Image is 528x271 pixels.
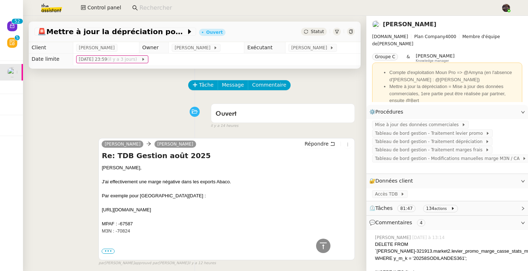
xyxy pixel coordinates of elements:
button: Répondre [302,140,338,148]
a: [PERSON_NAME] [102,141,143,147]
span: Tâche [199,81,214,89]
span: Tableau de bord gestion - Modifications manuelles marge M3N / CA [375,155,522,162]
button: Control panel [77,3,125,13]
span: ⚙️ [369,108,407,116]
span: Knowledge manager [416,59,449,63]
small: [PERSON_NAME] [PERSON_NAME] [98,260,216,266]
img: 2af2e8ed-4e7a-4339-b054-92d163d57814 [502,4,510,12]
div: J'ai effectivement une marge négative dans les exports Abaco. [102,178,352,185]
div: M3N : -70824 [102,228,352,235]
td: Client [29,42,73,54]
span: [PERSON_NAME] [175,44,213,51]
h4: Re: TDB Gestion août 2025 [102,151,352,161]
span: Commentaire [252,81,286,89]
div: 🔐Données client [366,174,528,188]
span: (il y a 3 jours) [107,57,139,62]
nz-badge-sup: 5 [15,35,20,40]
a: [PERSON_NAME] [154,141,196,147]
img: users%2FAXgjBsdPtrYuxuZvIJjRexEdqnq2%2Favatar%2F1599931753966.jpeg [372,20,380,28]
img: users%2FAXgjBsdPtrYuxuZvIJjRexEdqnq2%2Favatar%2F1599931753966.jpeg [7,67,17,77]
span: [PERSON_NAME] [79,44,115,51]
span: [PERSON_NAME] [372,33,522,47]
td: Owner [139,42,168,54]
span: Commentaires [375,220,412,225]
span: Mise à jour des données commerciales [375,121,462,128]
a: [PERSON_NAME] [383,21,436,28]
span: Répondre [305,140,329,147]
p: 2 [17,19,20,25]
span: Tableau de bord gestion - Traitement levier promo [375,130,486,137]
span: Control panel [87,4,121,12]
nz-tag: 4 [417,219,426,226]
span: 4000 [445,34,457,39]
span: Message [222,81,244,89]
span: Tableau de bord gestion - Traitement marges frais [375,146,485,153]
span: Plan Company [414,34,445,39]
span: Ouvert [216,111,237,117]
span: [DATE] 23:59 [79,56,141,63]
span: 🔐 [369,177,416,185]
span: Procédures [375,109,403,115]
div: ⏲️Tâches 81:47 134actions [366,201,528,215]
span: [PERSON_NAME] [375,234,412,241]
div: Par exemple pour [GEOGRAPHIC_DATA][DATE] : [102,192,352,199]
nz-badge-sup: 52 [11,19,23,24]
span: il y a 14 heures [211,123,238,129]
span: Accès TDB [375,190,400,198]
span: Données client [375,178,413,184]
span: [PERSON_NAME] [291,44,330,51]
span: Mettre à jour la dépréciation pour juillet et août [37,28,186,35]
span: ⏲️ [369,205,461,211]
app-user-label: Knowledge manager [416,53,454,63]
span: par [98,260,105,266]
td: Exécutant [244,42,286,54]
div: [URL][DOMAIN_NAME] [102,206,352,213]
span: 🚨 [37,27,46,36]
div: WHERE y_m_k = '20258SODILANDES361'; [375,255,522,262]
nz-tag: 81:47 [397,205,416,212]
span: [PERSON_NAME] [416,53,454,59]
td: Date limite [29,54,73,65]
button: Commentaire [248,80,291,90]
label: ••• [102,257,115,262]
button: Message [218,80,248,90]
span: Statut [311,29,324,34]
div: MPAF : -67587 [102,220,352,228]
span: & [407,53,410,63]
div: [PERSON_NAME], [102,164,352,171]
span: Tâches [375,205,393,211]
p: 5 [16,35,19,42]
div: ⚙️Procédures [366,105,528,119]
div: 💬Commentaires 4 [366,216,528,230]
span: [DATE] à 13:14 [412,234,446,241]
span: ••• [102,249,115,254]
li: Compte d'exploitation Moun Pro => @Amyna (en l'absence d'[PERSON_NAME] : @[PERSON_NAME]) [389,69,519,83]
span: il y a 12 heures [188,260,216,266]
input: Rechercher [139,3,494,13]
button: Tâche [188,80,218,90]
span: 134 [426,206,434,211]
li: Mettre à jour la dépréciation = Mise à jour des données commerciales, 1ere partie peut être réali... [389,83,519,104]
div: Ouvert [206,30,223,35]
small: actions [434,207,447,211]
span: Tableau de bord gestion - Traitement dépréciation [375,138,485,145]
span: approuvé par [134,260,158,266]
p: 5 [14,19,17,25]
span: [DOMAIN_NAME] [372,34,408,39]
div: DELETE FROM `[PERSON_NAME]-321913.market2.levier_promo_marge_casse_stats_monthly_raw` [375,241,522,255]
nz-tag: Groupe C [372,53,398,60]
span: 💬 [369,220,428,225]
